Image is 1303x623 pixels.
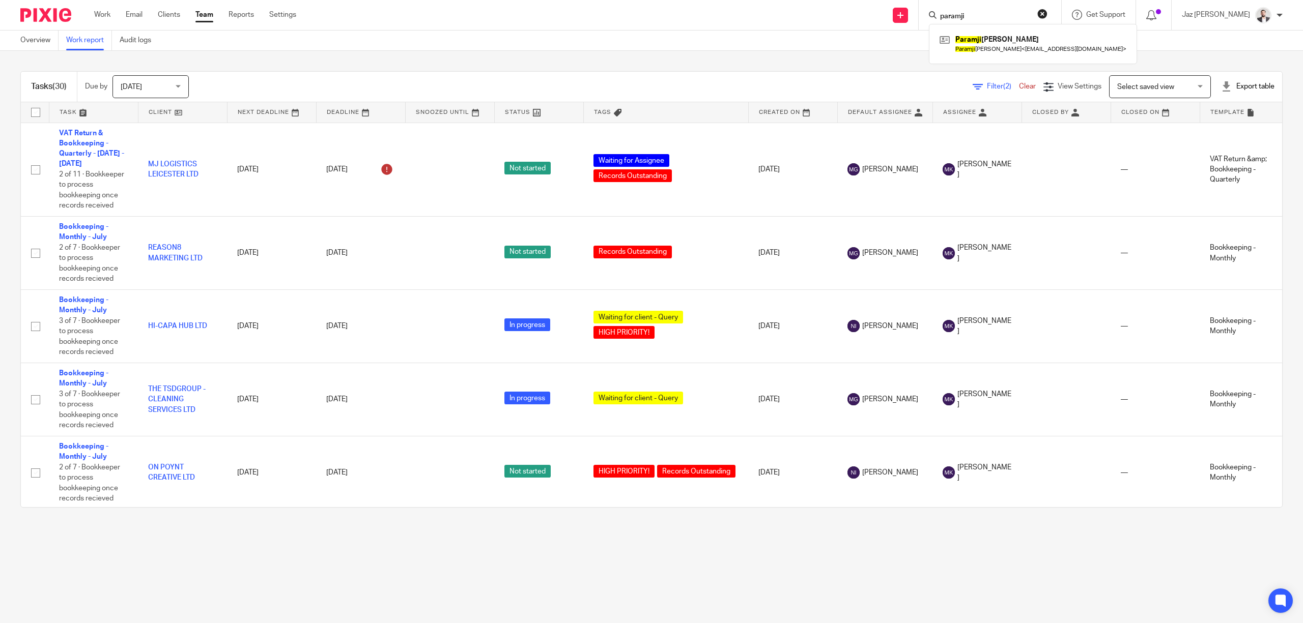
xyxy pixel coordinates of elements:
a: Bookkeeping - Monthly - July [59,223,108,241]
td: — [1111,217,1200,290]
img: svg%3E [847,466,860,479]
div: [DATE] [326,161,395,177]
a: MJ LOGISTICS LEICESTER LTD [148,161,199,178]
span: Get Support [1086,11,1125,18]
img: svg%3E [943,393,955,405]
h1: Tasks [31,81,67,92]
td: Bookkeeping - Monthly [1200,290,1289,363]
a: Settings [269,10,296,20]
span: 2 of 7 · Bookkeeper to process bookkeeping once records recieved [59,464,120,502]
p: Due by [85,81,107,92]
span: Filter [987,83,1019,90]
td: [DATE] [748,363,837,436]
span: Select saved view [1117,83,1174,91]
a: VAT Return & Bookkeeping - Quarterly - [DATE] - [DATE] [59,130,124,168]
td: [DATE] [227,123,316,217]
img: svg%3E [943,466,955,479]
div: [DATE] [326,248,395,258]
a: Audit logs [120,31,159,50]
span: (2) [1003,83,1011,90]
a: Work [94,10,110,20]
span: [PERSON_NAME] [957,316,1011,337]
td: [DATE] [227,290,316,363]
td: [DATE] [227,436,316,509]
a: HI-CAPA HUB LTD [148,322,207,330]
a: Overview [20,31,59,50]
a: Bookkeeping - Monthly - July [59,296,108,314]
td: [DATE] [227,363,316,436]
img: svg%3E [943,320,955,332]
span: HIGH PRIORITY! [593,326,655,339]
a: ON POYNT CREATIVE LTD [148,464,195,481]
span: Waiting for client - Query [593,392,683,404]
td: — [1111,436,1200,509]
a: Bookkeeping - Monthly - July [59,443,108,460]
span: Waiting for Assignee [593,154,669,167]
span: [DATE] [121,83,142,91]
span: Records Outstanding [593,246,672,258]
span: Not started [504,246,551,258]
span: [PERSON_NAME] [957,159,1011,180]
span: Not started [504,162,551,174]
span: [PERSON_NAME] [862,394,918,404]
span: Records Outstanding [593,169,672,182]
img: svg%3E [847,393,860,405]
img: svg%3E [943,163,955,175]
span: Not started [504,465,551,478]
div: [DATE] [326,321,395,331]
td: — [1111,363,1200,436]
span: [PERSON_NAME] [862,164,918,174]
a: Bookkeeping - Monthly - July [59,370,108,387]
span: In progress [504,318,550,331]
td: — [1111,123,1200,217]
span: In progress [504,392,550,404]
img: svg%3E [847,247,860,259]
td: [DATE] [748,123,837,217]
span: View Settings [1058,83,1101,90]
td: [DATE] [748,217,837,290]
span: (30) [52,82,67,91]
span: [PERSON_NAME] [957,462,1011,483]
img: Pixie [20,8,71,22]
div: Export table [1221,81,1274,92]
input: Search [939,12,1031,21]
span: [PERSON_NAME] [957,389,1011,410]
span: [PERSON_NAME] [862,321,918,331]
a: Work report [66,31,112,50]
span: [PERSON_NAME] [862,248,918,258]
a: Team [195,10,213,20]
td: [DATE] [748,436,837,509]
img: svg%3E [847,320,860,332]
a: Clients [158,10,180,20]
td: [DATE] [227,217,316,290]
td: — [1111,290,1200,363]
span: 2 of 7 · Bookkeeper to process bookkeeping once records recieved [59,244,120,283]
div: [DATE] [326,394,395,404]
a: Reports [229,10,254,20]
a: Email [126,10,143,20]
button: Clear [1037,9,1047,19]
span: 3 of 7 · Bookkeeper to process bookkeeping once records recieved [59,391,120,429]
span: Waiting for client - Query [593,311,683,323]
span: 3 of 7 · Bookkeeper to process bookkeeping once records recieved [59,317,120,356]
a: THE TSDGROUP - CLEANING SERVICES LTD [148,385,206,413]
img: svg%3E [847,163,860,175]
a: REASON8 MARKETING LTD [148,244,203,261]
span: Records Outstanding [657,465,735,478]
span: [PERSON_NAME] [957,243,1011,263]
img: 48292-0008-compressed%20square.jpg [1255,7,1271,23]
span: 2 of 11 · Bookkeeper to process bookkeeping once records received [59,171,124,210]
td: Bookkeeping - Monthly [1200,436,1289,509]
td: Bookkeeping - Monthly [1200,363,1289,436]
span: Tags [594,109,611,115]
span: HIGH PRIORITY! [593,465,655,478]
p: Jaz [PERSON_NAME] [1182,10,1250,20]
span: [PERSON_NAME] [862,467,918,478]
a: Clear [1019,83,1036,90]
img: svg%3E [943,247,955,259]
td: Bookkeeping - Monthly [1200,217,1289,290]
td: [DATE] [748,290,837,363]
td: VAT Return &amp; Bookkeeping - Quarterly [1200,123,1289,217]
div: [DATE] [326,467,395,478]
